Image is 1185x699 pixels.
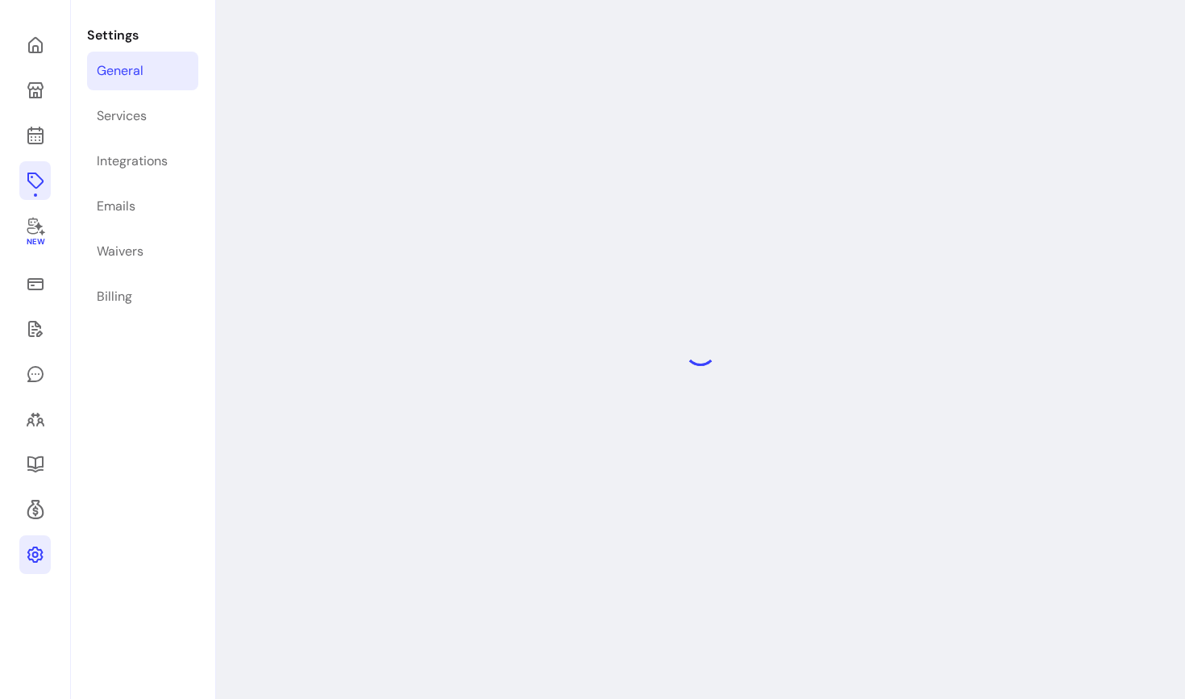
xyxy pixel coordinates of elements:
a: Clients [19,400,51,439]
a: Settings [19,535,51,574]
a: Refer & Earn [19,490,51,529]
a: Emails [87,187,198,226]
div: Billing [97,287,132,306]
div: General [97,61,143,81]
div: Services [97,106,147,126]
a: Offerings [19,161,51,200]
a: My Page [19,71,51,110]
a: My Messages [19,355,51,393]
a: Waivers [19,310,51,348]
a: Waivers [87,232,198,271]
div: Emails [97,197,135,216]
div: Loading [684,334,717,366]
a: Integrations [87,142,198,181]
a: Resources [19,445,51,484]
a: General [87,52,198,90]
span: New [26,237,44,248]
a: Sales [19,264,51,303]
a: Home [19,26,51,64]
div: Integrations [97,152,168,171]
a: Billing [87,277,198,316]
p: Settings [87,26,198,45]
a: New [19,206,51,258]
a: Services [87,97,198,135]
div: Waivers [97,242,143,261]
a: Calendar [19,116,51,155]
